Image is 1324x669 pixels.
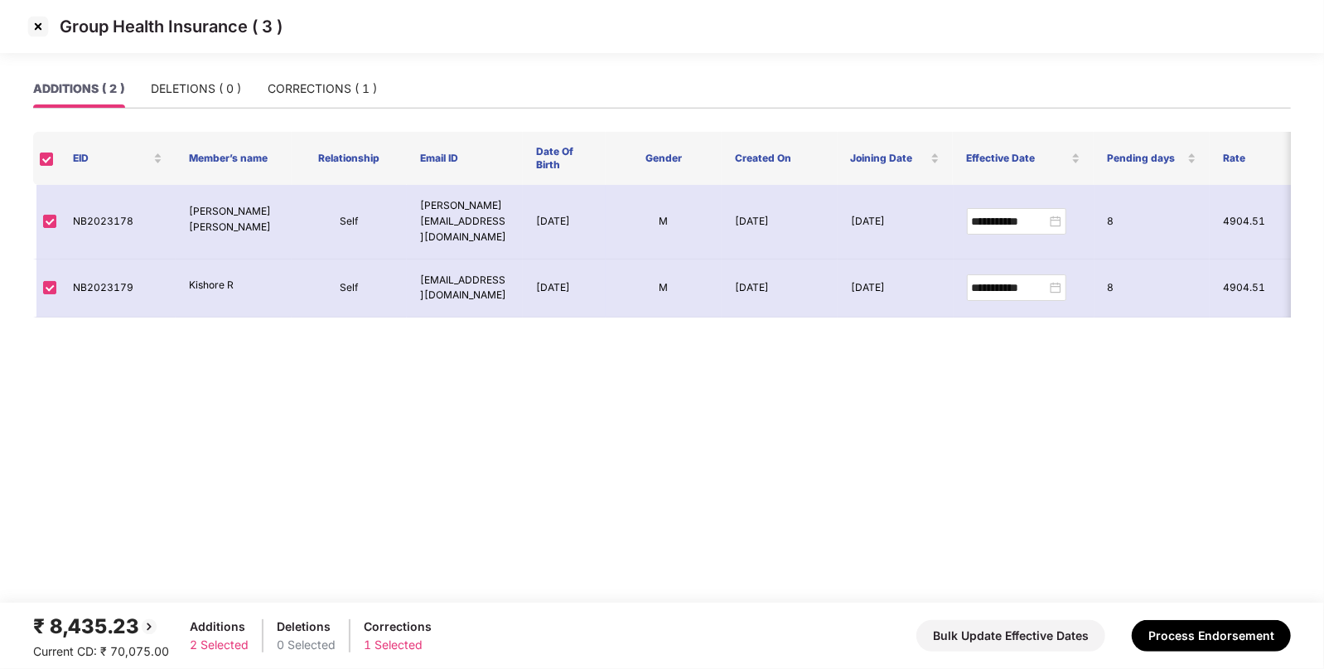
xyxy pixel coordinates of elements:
td: [DATE] [838,259,954,318]
div: CORRECTIONS ( 1 ) [268,80,377,98]
span: Current CD: ₹ 70,075.00 [33,644,169,658]
span: EID [73,152,150,165]
th: Date Of Birth [523,132,606,185]
div: 2 Selected [190,636,249,654]
p: [PERSON_NAME] [PERSON_NAME] [189,204,278,235]
th: Joining Date [838,132,954,185]
img: svg+xml;base64,PHN2ZyBpZD0iQ3Jvc3MtMzJ4MzIiIHhtbG5zPSJodHRwOi8vd3d3LnczLm9yZy8yMDAwL3N2ZyIgd2lkdG... [25,13,51,40]
div: ADDITIONS ( 2 ) [33,80,124,98]
th: Effective Date [953,132,1094,185]
td: [DATE] [722,185,838,259]
td: [DATE] [722,259,838,318]
td: Self [292,259,408,318]
td: [DATE] [523,259,606,318]
span: Pending days [1107,152,1184,165]
td: M [606,185,722,259]
th: EID [60,132,176,185]
th: Email ID [407,132,523,185]
th: Relationship [292,132,408,185]
img: svg+xml;base64,PHN2ZyBpZD0iQmFjay0yMHgyMCIgeG1sbnM9Imh0dHA6Ly93d3cudzMub3JnLzIwMDAvc3ZnIiB3aWR0aD... [139,617,159,637]
div: ₹ 8,435.23 [33,611,169,642]
th: Created On [722,132,838,185]
td: 8 [1094,185,1210,259]
td: 8 [1094,259,1210,318]
span: Effective Date [966,152,1068,165]
span: Joining Date [851,152,928,165]
div: 0 Selected [277,636,336,654]
td: NB2023178 [60,185,176,259]
td: [PERSON_NAME][EMAIL_ADDRESS][DOMAIN_NAME] [407,185,523,259]
td: [DATE] [838,185,954,259]
th: Gender [606,132,722,185]
td: NB2023179 [60,259,176,318]
p: Group Health Insurance ( 3 ) [60,17,283,36]
td: Self [292,185,408,259]
button: Bulk Update Effective Dates [916,620,1105,652]
td: [EMAIL_ADDRESS][DOMAIN_NAME] [407,259,523,318]
td: [DATE] [523,185,606,259]
div: Corrections [364,618,432,636]
td: M [606,259,722,318]
div: Additions [190,618,249,636]
p: Kishore R [189,278,278,293]
div: Deletions [277,618,336,636]
button: Process Endorsement [1132,620,1291,652]
th: Member’s name [176,132,292,185]
th: Pending days [1094,132,1210,185]
div: DELETIONS ( 0 ) [151,80,241,98]
div: 1 Selected [364,636,432,654]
